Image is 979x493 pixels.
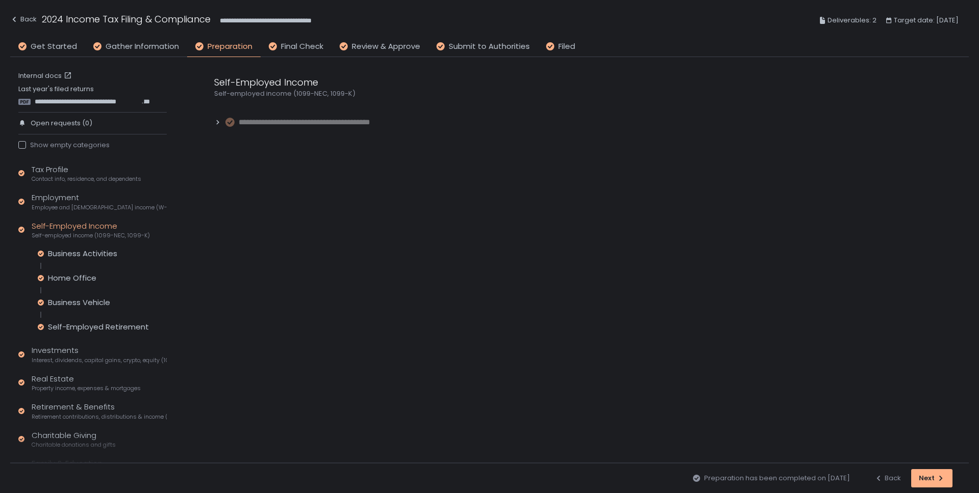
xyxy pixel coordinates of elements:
[32,430,116,449] div: Charitable Giving
[874,469,901,487] button: Back
[18,71,74,80] a: Internal docs
[281,41,323,52] span: Final Check
[214,75,704,89] div: Self-Employed Income
[208,41,252,52] span: Preparation
[106,41,179,52] span: Gather Information
[32,175,141,183] span: Contact info, residence, and dependents
[10,13,37,25] div: Back
[449,41,530,52] span: Submit to Authorities
[32,164,141,183] div: Tax Profile
[48,249,117,259] div: Business Activities
[919,474,945,483] div: Next
[32,192,167,211] div: Employment
[32,373,141,393] div: Real Estate
[32,221,150,240] div: Self-Employed Income
[32,385,141,392] span: Property income, expenses & mortgages
[894,14,959,26] span: Target date: [DATE]
[214,89,704,98] div: Self-employed income (1099-NEC, 1099-K)
[352,41,420,52] span: Review & Approve
[31,119,92,128] span: Open requests (0)
[558,41,575,52] span: Filed
[874,474,901,483] div: Back
[828,14,877,26] span: Deliverables: 2
[32,441,116,449] span: Charitable donations and gifts
[911,469,952,487] button: Next
[48,322,149,332] div: Self-Employed Retirement
[32,204,167,211] span: Employee and [DEMOGRAPHIC_DATA] income (W-2s)
[48,297,110,308] div: Business Vehicle
[42,12,211,26] h1: 2024 Income Tax Filing & Compliance
[32,458,162,477] div: Family & Education
[32,232,150,239] span: Self-employed income (1099-NEC, 1099-K)
[31,41,77,52] span: Get Started
[704,474,850,483] span: Preparation has been completed on [DATE]
[32,357,167,364] span: Interest, dividends, capital gains, crypto, equity (1099s, K-1s)
[48,273,96,283] div: Home Office
[32,345,167,364] div: Investments
[10,12,37,29] button: Back
[18,85,167,106] div: Last year's filed returns
[32,401,167,421] div: Retirement & Benefits
[32,413,167,421] span: Retirement contributions, distributions & income (1099-R, 5498)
